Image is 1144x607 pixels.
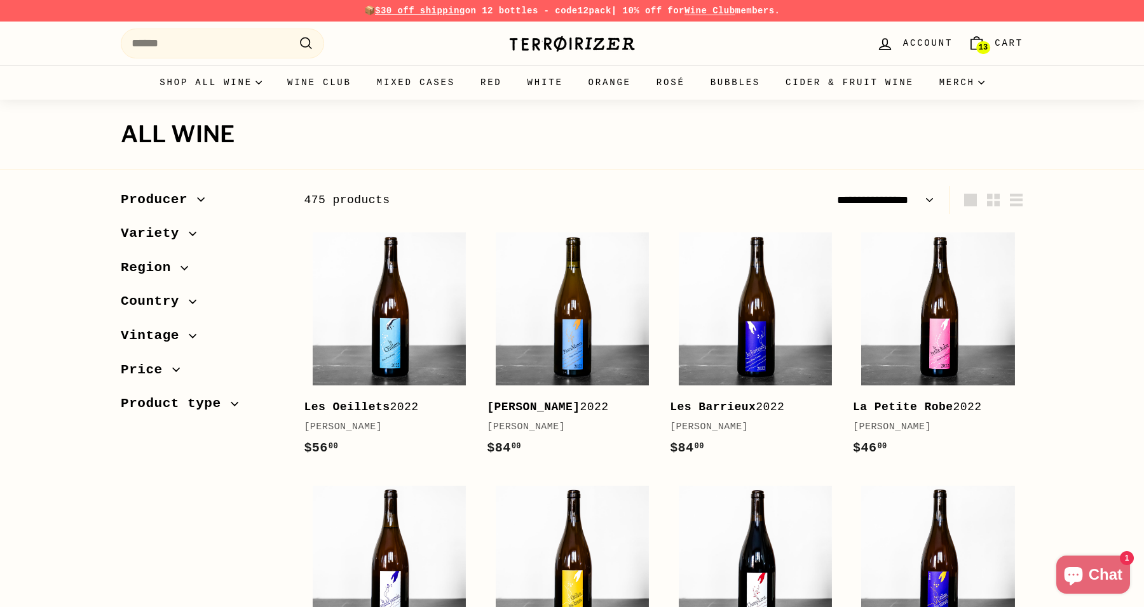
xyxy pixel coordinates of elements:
div: 2022 [853,398,1011,417]
a: Les Oeillets2022[PERSON_NAME] [304,223,474,470]
a: Red [468,65,515,100]
strong: 12pack [578,6,611,16]
a: Orange [576,65,644,100]
b: [PERSON_NAME] [487,401,580,413]
span: Producer [121,189,197,211]
div: Primary [95,65,1049,100]
span: Price [121,359,172,381]
span: $56 [304,441,338,455]
div: [PERSON_NAME] [853,420,1011,435]
a: La Petite Robe2022[PERSON_NAME] [853,223,1023,470]
span: Country [121,291,189,312]
button: Region [121,254,283,288]
summary: Merch [927,65,997,100]
div: [PERSON_NAME] [304,420,461,435]
sup: 00 [877,442,887,451]
inbox-online-store-chat: Shopify online store chat [1052,556,1134,597]
h1: All wine [121,122,1023,147]
a: Cider & Fruit Wine [773,65,927,100]
sup: 00 [329,442,338,451]
button: Price [121,356,283,390]
a: Les Barrieux2022[PERSON_NAME] [670,223,840,470]
b: Les Barrieux [670,401,756,413]
a: Account [869,25,960,62]
span: Region [121,257,180,279]
span: Product type [121,393,231,415]
span: $46 [853,441,887,455]
span: 13 [979,43,988,52]
div: [PERSON_NAME] [670,420,827,435]
a: Wine Club [684,6,735,16]
button: Vintage [121,322,283,356]
span: Account [903,36,953,50]
a: Wine Club [275,65,364,100]
div: 2022 [670,398,827,417]
button: Variety [121,220,283,254]
div: [PERSON_NAME] [487,420,644,435]
button: Producer [121,186,283,220]
b: La Petite Robe [853,401,953,413]
span: $84 [487,441,521,455]
a: White [515,65,576,100]
a: Bubbles [698,65,773,100]
a: [PERSON_NAME]2022[PERSON_NAME] [487,223,657,470]
div: 2022 [304,398,461,417]
sup: 00 [695,442,704,451]
div: 475 products [304,191,664,210]
span: Vintage [121,325,189,347]
span: Variety [121,223,189,244]
a: Cart [960,25,1031,62]
div: 2022 [487,398,644,417]
a: Rosé [644,65,698,100]
a: Mixed Cases [364,65,468,100]
b: Les Oeillets [304,401,390,413]
span: Cart [995,36,1023,50]
summary: Shop all wine [147,65,275,100]
sup: 00 [512,442,521,451]
button: Product type [121,390,283,424]
span: $30 off shipping [375,6,465,16]
span: $84 [670,441,704,455]
p: 📦 on 12 bottles - code | 10% off for members. [121,4,1023,18]
button: Country [121,288,283,322]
